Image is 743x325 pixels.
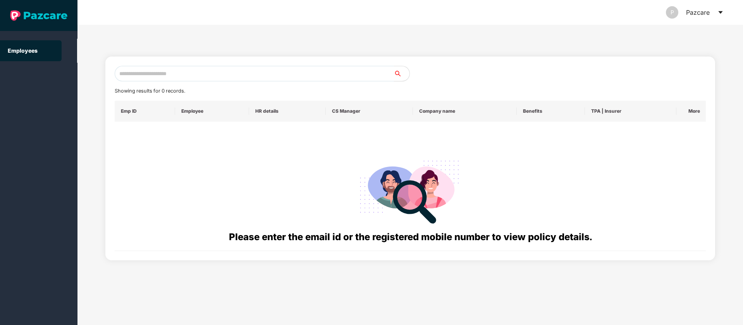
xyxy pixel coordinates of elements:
span: caret-down [717,9,724,15]
th: Company name [413,101,517,122]
th: Emp ID [115,101,175,122]
th: Employee [175,101,249,122]
span: P [671,6,674,19]
th: HR details [249,101,325,122]
img: svg+xml;base64,PHN2ZyB4bWxucz0iaHR0cDovL3d3dy53My5vcmcvMjAwMC9zdmciIHdpZHRoPSIyODgiIGhlaWdodD0iMj... [354,151,466,230]
a: Employees [8,47,38,54]
th: CS Manager [326,101,413,122]
th: Benefits [517,101,585,122]
th: TPA | Insurer [585,101,676,122]
button: search [394,66,410,81]
th: More [676,101,706,122]
span: search [394,71,409,77]
span: Showing results for 0 records. [115,88,185,94]
span: Please enter the email id or the registered mobile number to view policy details. [229,231,592,242]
